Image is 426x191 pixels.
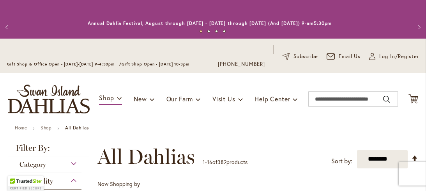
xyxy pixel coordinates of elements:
[99,94,114,102] span: Shop
[15,125,27,131] a: Home
[8,85,90,113] a: store logo
[8,144,89,156] strong: Filter By:
[6,163,28,185] iframe: Launch Accessibility Center
[215,30,218,33] button: 3 of 4
[19,160,46,169] span: Category
[217,158,226,166] span: 382
[134,95,147,103] span: New
[203,158,205,166] span: 1
[200,30,202,33] button: 1 of 4
[97,180,140,187] span: Now Shopping by
[410,19,426,35] button: Next
[207,158,212,166] span: 16
[97,145,195,168] span: All Dahlias
[379,53,419,60] span: Log In/Register
[166,95,193,103] span: Our Farm
[212,95,235,103] span: Visit Us
[7,62,122,67] span: Gift Shop & Office Open - [DATE]-[DATE] 9-4:30pm /
[122,62,189,67] span: Gift Shop Open - [DATE] 10-3pm
[203,156,247,168] p: - of products
[293,53,318,60] span: Subscribe
[331,154,352,168] label: Sort by:
[207,30,210,33] button: 2 of 4
[369,53,419,60] a: Log In/Register
[65,125,89,131] strong: All Dahlias
[283,53,318,60] a: Subscribe
[339,53,361,60] span: Email Us
[218,60,265,68] a: [PHONE_NUMBER]
[255,95,290,103] span: Help Center
[327,53,361,60] a: Email Us
[88,20,332,26] a: Annual Dahlia Festival, August through [DATE] - [DATE] through [DATE] (And [DATE]) 9-am5:30pm
[41,125,51,131] a: Shop
[223,30,226,33] button: 4 of 4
